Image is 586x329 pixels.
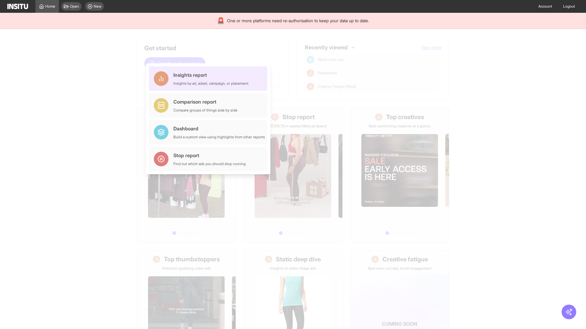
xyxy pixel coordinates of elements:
[173,81,248,86] div: Insights by ad, adset, campaign, or placement
[173,71,248,79] div: Insights report
[94,4,101,9] span: New
[173,125,265,132] div: Dashboard
[173,135,265,140] div: Build a custom view using highlights from other reports
[227,18,369,24] span: One or more platforms need re-authorisation to keep your data up to date.
[173,108,237,113] div: Compare groups of things side by side
[217,16,225,25] div: 🚨
[45,4,55,9] span: Home
[70,4,79,9] span: Open
[173,161,246,166] div: Find out which ads you should stop running
[7,4,28,9] img: Logo
[173,98,237,105] div: Comparison report
[173,152,246,159] div: Stop report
